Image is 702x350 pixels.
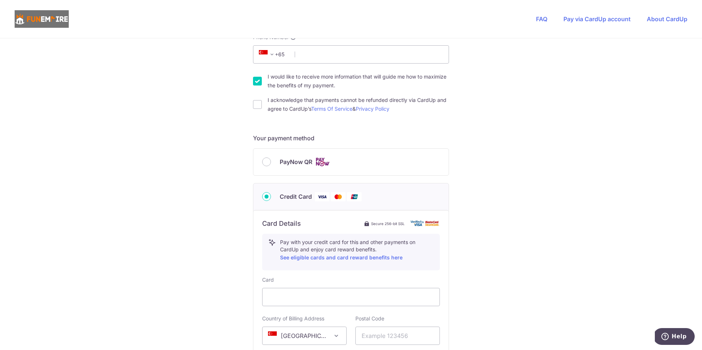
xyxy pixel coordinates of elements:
[311,106,352,112] a: Terms Of Service
[262,192,440,201] div: Credit Card Visa Mastercard Union Pay
[263,327,346,345] span: Singapore
[315,192,329,201] img: Visa
[268,96,449,113] label: I acknowledge that payments cannot be refunded directly via CardUp and agree to CardUp’s &
[257,50,290,59] span: +65
[411,220,440,227] img: card secure
[262,219,301,228] h6: Card Details
[655,328,695,346] iframe: Opens a widget where you can find more information
[262,276,274,284] label: Card
[268,293,434,301] iframe: Secure card payment input frame
[347,192,362,201] img: Union Pay
[355,315,384,322] label: Postal Code
[262,315,324,322] label: Country of Billing Address
[563,15,631,23] a: Pay via CardUp account
[280,157,312,166] span: PayNow QR
[268,72,449,90] label: I would like to receive more information that will guide me how to maximize the benefits of my pa...
[280,254,403,260] a: See eligible cards and card reward benefits here
[331,192,346,201] img: Mastercard
[262,327,347,345] span: Singapore
[355,327,440,345] input: Example 123456
[259,50,276,59] span: +65
[280,192,312,201] span: Credit Card
[536,15,547,23] a: FAQ
[315,157,330,167] img: Cards logo
[356,106,389,112] a: Privacy Policy
[262,157,440,167] div: PayNow QR Cards logo
[253,134,449,142] h5: Your payment method
[647,15,687,23] a: About CardUp
[280,239,434,262] p: Pay with your credit card for this and other payments on CardUp and enjoy card reward benefits.
[371,221,405,227] span: Secure 256-bit SSL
